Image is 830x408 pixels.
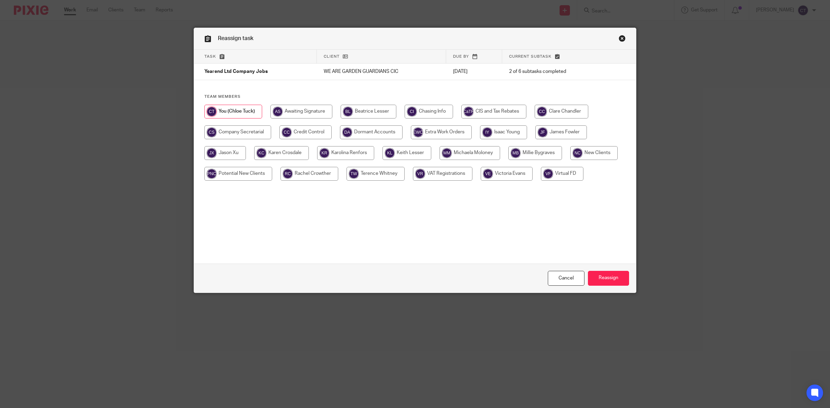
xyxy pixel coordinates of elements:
td: 2 of 6 subtasks completed [502,64,606,80]
p: WE ARE GARDEN GUARDIANS CIC [324,68,439,75]
h4: Team members [204,94,626,99]
a: Close this dialog window [548,271,584,286]
p: [DATE] [453,68,495,75]
span: Reassign task [218,36,253,41]
span: Current subtask [509,55,552,58]
span: Yearend Ltd Company Jobs [204,69,268,74]
span: Task [204,55,216,58]
a: Close this dialog window [619,35,626,44]
span: Client [324,55,340,58]
span: Due by [453,55,469,58]
input: Reassign [588,271,629,286]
